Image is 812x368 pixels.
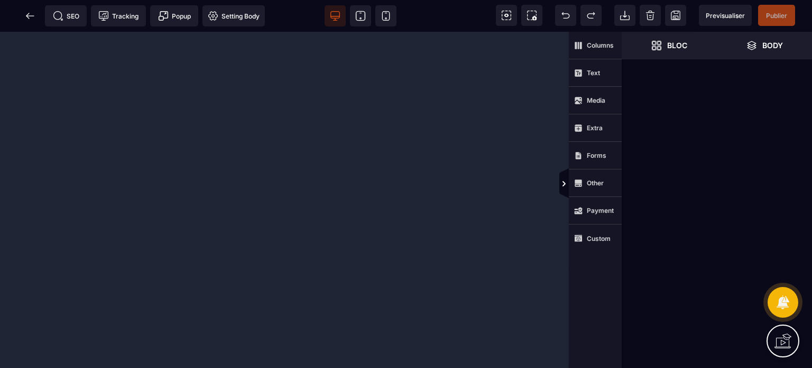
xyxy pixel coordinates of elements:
strong: Other [587,179,604,187]
span: Previsualiser [706,12,745,20]
span: Setting Body [208,11,260,21]
span: View components [496,5,517,26]
strong: Bloc [667,41,687,49]
span: Publier [766,12,787,20]
span: SEO [53,11,79,21]
span: Preview [699,5,752,26]
strong: Forms [587,151,606,159]
span: Screenshot [521,5,542,26]
span: Open Layer Manager [717,32,812,59]
strong: Custom [587,235,611,243]
strong: Columns [587,41,614,49]
span: Open Blocks [622,32,717,59]
strong: Body [762,41,783,49]
strong: Payment [587,207,614,214]
strong: Media [587,96,605,104]
strong: Text [587,69,600,77]
span: Popup [158,11,191,21]
strong: Extra [587,124,603,132]
span: Tracking [98,11,139,21]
